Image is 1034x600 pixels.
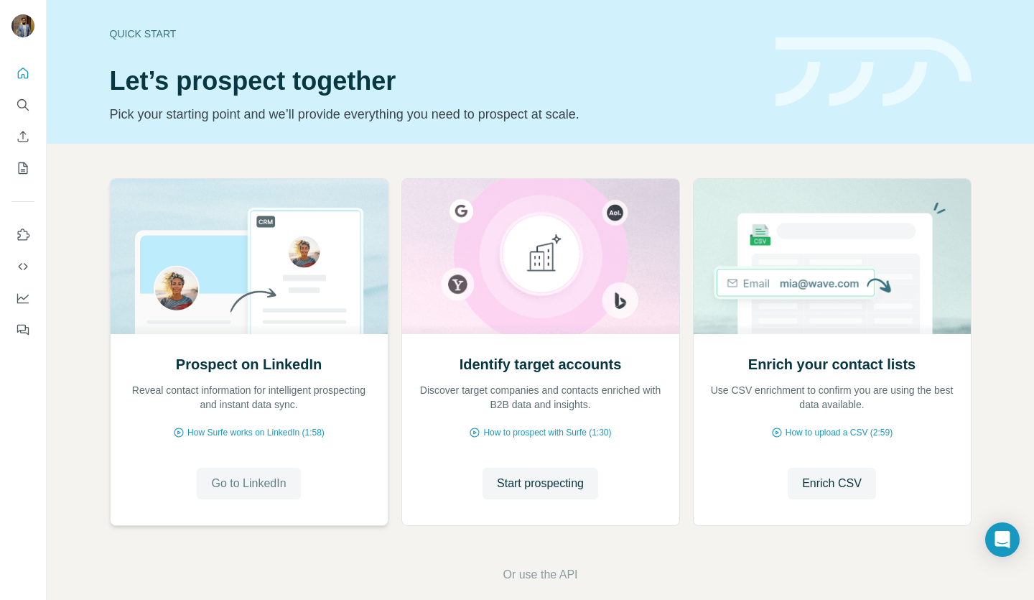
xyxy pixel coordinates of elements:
[11,317,34,343] button: Feedback
[483,426,611,439] span: How to prospect with Surfe (1:30)
[401,179,680,334] img: Identify target accounts
[788,468,876,499] button: Enrich CSV
[693,179,972,334] img: Enrich your contact lists
[11,60,34,86] button: Quick start
[460,354,622,374] h2: Identify target accounts
[483,468,598,499] button: Start prospecting
[11,14,34,37] img: Avatar
[110,67,758,96] h1: Let’s prospect together
[110,179,388,334] img: Prospect on LinkedIn
[416,383,665,412] p: Discover target companies and contacts enriched with B2B data and insights.
[786,426,893,439] span: How to upload a CSV (2:59)
[11,92,34,118] button: Search
[748,354,916,374] h2: Enrich your contact lists
[775,37,972,107] img: banner
[211,475,286,492] span: Go to LinkedIn
[497,475,584,492] span: Start prospecting
[187,426,325,439] span: How Surfe works on LinkedIn (1:58)
[11,155,34,181] button: My lists
[11,124,34,149] button: Enrich CSV
[110,27,758,41] div: Quick start
[11,254,34,280] button: Use Surfe API
[11,222,34,248] button: Use Surfe on LinkedIn
[176,354,322,374] h2: Prospect on LinkedIn
[11,285,34,311] button: Dashboard
[110,104,758,124] p: Pick your starting point and we’ll provide everything you need to prospect at scale.
[503,566,577,583] button: Or use the API
[708,383,956,412] p: Use CSV enrichment to confirm you are using the best data available.
[125,383,373,412] p: Reveal contact information for intelligent prospecting and instant data sync.
[985,522,1020,557] div: Open Intercom Messenger
[197,468,300,499] button: Go to LinkedIn
[802,475,862,492] span: Enrich CSV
